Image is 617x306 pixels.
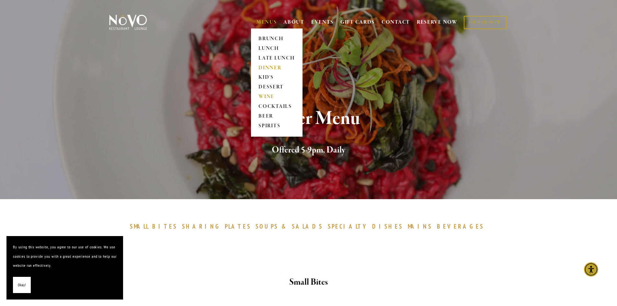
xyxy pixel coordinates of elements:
[289,277,328,288] strong: Small Bites
[257,73,297,83] a: KID'S
[292,222,323,230] span: SALADS
[584,262,598,277] div: Accessibility Menu
[408,222,435,230] a: MAINS
[13,243,117,270] p: By using this website, you agree to our use of cookies. We use cookies to provide you with a grea...
[257,83,297,92] a: DESSERT
[18,280,26,290] span: Okay!
[328,222,369,230] span: SPECIALTY
[464,16,506,29] a: ORDER NOW
[225,222,251,230] span: PLATES
[328,222,406,230] a: SPECIALTYDISHES
[120,143,497,157] h2: Offered 5-9pm, Daily
[130,222,181,230] a: SMALLBITES
[283,19,304,26] a: ABOUT
[340,16,375,28] a: GIFT CARDS
[120,108,497,129] h1: Dinner Menu
[408,222,432,230] span: MAINS
[257,92,297,102] a: WINE
[257,19,277,26] a: MENUS
[130,222,149,230] span: SMALL
[182,222,254,230] a: SHARINGPLATES
[382,16,410,28] a: CONTACT
[256,222,326,230] a: SOUPS&SALADS
[257,63,297,73] a: DINNER
[13,277,31,293] button: Okay!
[257,44,297,53] a: LUNCH
[437,222,487,230] a: BEVERAGES
[257,34,297,44] a: BRUNCH
[152,222,177,230] span: BITES
[257,112,297,121] a: BEER
[281,222,289,230] span: &
[182,222,222,230] span: SHARING
[257,121,297,131] a: SPIRITS
[417,16,458,28] a: RESERVE NOW
[372,222,403,230] span: DISHES
[437,222,484,230] span: BEVERAGES
[6,236,123,300] section: Cookie banner
[108,14,148,30] img: Novo Restaurant &amp; Lounge
[311,19,334,26] a: EVENTS
[256,222,278,230] span: SOUPS
[257,102,297,112] a: COCKTAILS
[257,53,297,63] a: LATE LUNCH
